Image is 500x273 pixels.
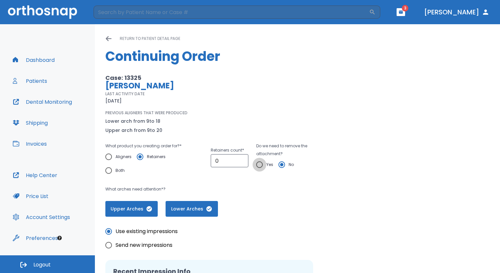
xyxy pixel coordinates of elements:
button: Preferences [9,230,62,246]
span: No [289,161,294,169]
span: Upper Arches [112,206,151,212]
p: Case: 13325 [105,74,330,82]
p: return to patient detail page [120,35,180,43]
button: Shipping [9,115,52,131]
span: Lower Arches [172,206,211,212]
img: Orthosnap [8,5,77,19]
button: Price List [9,188,52,204]
button: Help Center [9,167,61,183]
button: Dashboard [9,52,59,68]
p: Upper arch from 9 to 20 [105,126,162,134]
p: Do we need to remove the attachment? [256,142,330,158]
p: [DATE] [105,97,122,105]
button: Upper Arches [105,201,158,217]
p: Lower arch from 9 to 18 [105,117,162,125]
span: Yes [266,161,273,169]
p: What arches need attention*? [105,185,330,193]
p: What product you creating order for? * [105,142,190,150]
span: 3 [402,5,408,11]
button: Dental Monitoring [9,94,76,110]
p: [PERSON_NAME] [105,82,330,90]
p: LAST ACTIVITY DATE [105,91,145,97]
button: [PERSON_NAME] [421,6,492,18]
input: Search by Patient Name or Case # [94,6,369,19]
button: Patients [9,73,51,89]
span: Retainers [147,153,166,161]
span: Send new impressions [116,241,172,249]
button: Account Settings [9,209,74,225]
button: Lower Arches [166,201,218,217]
button: Invoices [9,136,51,152]
div: Tooltip anchor [57,235,62,241]
p: Retainers count * [211,146,248,154]
span: Both [116,167,125,174]
span: Aligners [116,153,132,161]
span: Logout [33,261,51,268]
span: Use existing impressions [116,227,178,235]
h1: Continuing Order [105,46,490,66]
p: PREVIOUS ALIGNERS THAT WERE PRODUCED [105,110,187,116]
